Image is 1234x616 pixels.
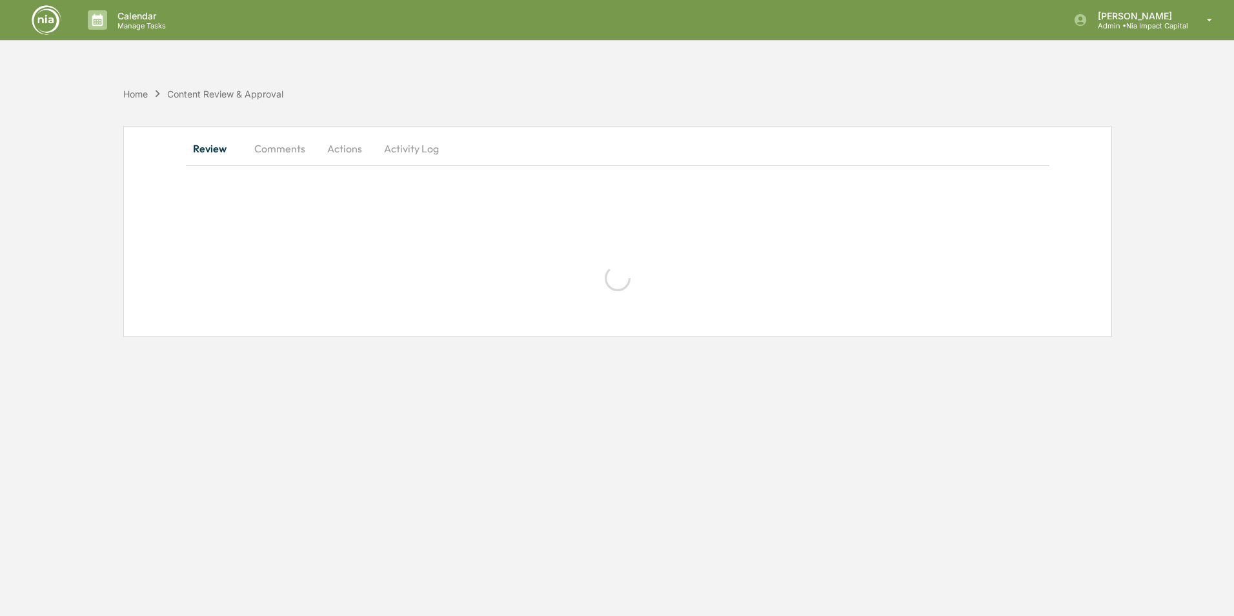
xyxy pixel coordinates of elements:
[1087,21,1188,30] p: Admin • Nia Impact Capital
[31,5,62,36] img: logo
[107,21,172,30] p: Manage Tasks
[167,88,283,99] div: Content Review & Approval
[374,133,449,164] button: Activity Log
[244,133,316,164] button: Comments
[186,133,1049,164] div: secondary tabs example
[123,88,148,99] div: Home
[186,133,244,164] button: Review
[1087,10,1188,21] p: [PERSON_NAME]
[316,133,374,164] button: Actions
[107,10,172,21] p: Calendar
